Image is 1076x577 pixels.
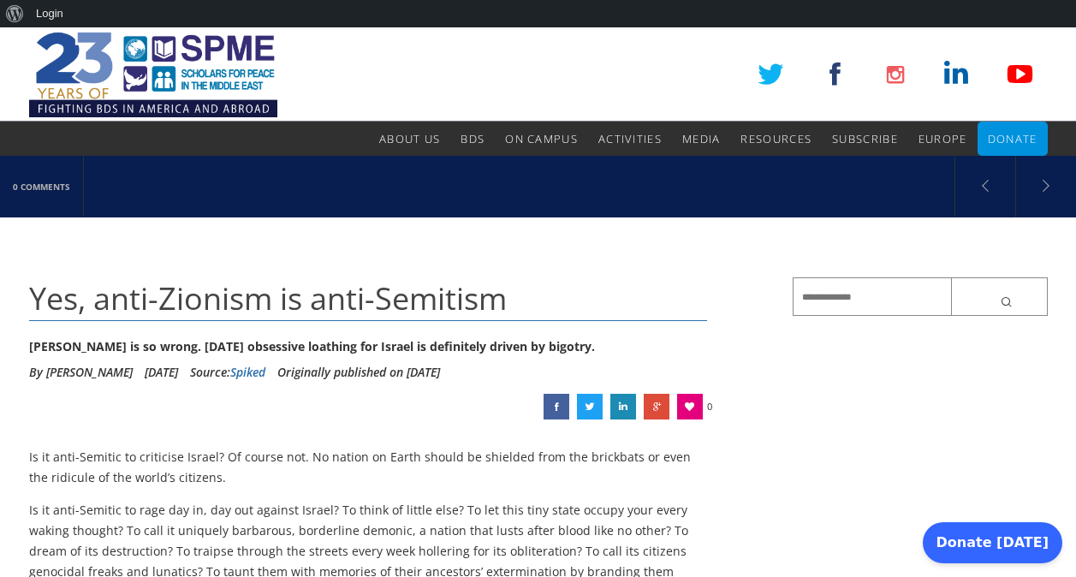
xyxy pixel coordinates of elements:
[277,360,440,385] li: Originally published on [DATE]
[610,394,636,419] a: Yes, anti-Zionism is anti-Semitism
[461,131,484,146] span: BDS
[598,131,662,146] span: Activities
[918,131,967,146] span: Europe
[29,27,277,122] img: SPME
[145,360,178,385] li: [DATE]
[740,122,811,156] a: Resources
[379,122,440,156] a: About Us
[544,394,569,419] a: Yes, anti-Zionism is anti-Semitism
[577,394,603,419] a: Yes, anti-Zionism is anti-Semitism
[707,394,712,419] span: 0
[29,334,708,360] div: [PERSON_NAME] is so wrong. [DATE] obsessive loathing for Israel is definitely driven by bigotry.
[505,131,578,146] span: On Campus
[505,122,578,156] a: On Campus
[644,394,669,419] a: Yes, anti-Zionism is anti-Semitism
[29,447,708,488] p: Is it anti-Semitic to criticise Israel? Of course not. No nation on Earth should be shielded from...
[988,131,1037,146] span: Donate
[29,277,507,319] span: Yes, anti-Zionism is anti-Semitism
[379,131,440,146] span: About Us
[832,122,898,156] a: Subscribe
[918,122,967,156] a: Europe
[682,122,721,156] a: Media
[740,131,811,146] span: Resources
[832,131,898,146] span: Subscribe
[988,122,1037,156] a: Donate
[230,364,265,380] a: Spiked
[29,360,133,385] li: By [PERSON_NAME]
[461,122,484,156] a: BDS
[598,122,662,156] a: Activities
[682,131,721,146] span: Media
[190,360,265,385] div: Source:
